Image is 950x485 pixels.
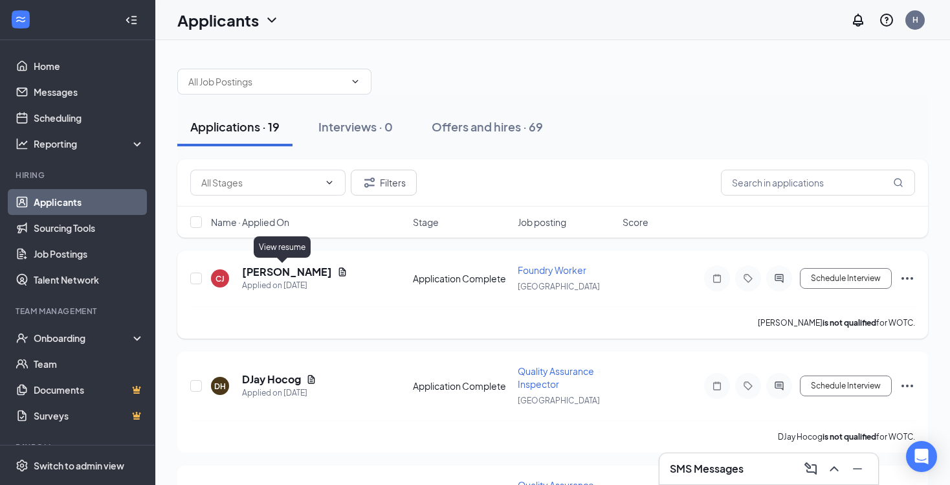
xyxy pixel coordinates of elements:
[351,170,417,196] button: Filter Filters
[893,177,903,188] svg: MagnifyingGlass
[306,374,316,385] svg: Document
[823,318,876,328] b: is not qualified
[518,264,586,276] span: Foundry Worker
[432,118,543,135] div: Offers and hires · 69
[518,396,600,405] span: [GEOGRAPHIC_DATA]
[912,14,918,25] div: H
[242,265,332,279] h5: [PERSON_NAME]
[740,273,756,284] svg: Tag
[413,216,439,229] span: Stage
[16,442,142,453] div: Payroll
[34,215,144,241] a: Sourcing Tools
[709,381,725,391] svg: Note
[413,379,510,392] div: Application Complete
[34,241,144,267] a: Job Postings
[740,381,756,391] svg: Tag
[201,175,319,190] input: All Stages
[906,441,937,472] div: Open Intercom Messenger
[34,351,144,377] a: Team
[670,462,744,476] h3: SMS Messages
[214,381,226,392] div: DH
[850,461,865,477] svg: Minimize
[900,271,915,286] svg: Ellipses
[254,236,311,258] div: View resume
[125,14,138,27] svg: Collapse
[826,461,842,477] svg: ChevronUp
[14,13,27,26] svg: WorkstreamLogo
[823,432,876,442] b: is not qualified
[771,381,787,391] svg: ActiveChat
[34,332,133,344] div: Onboarding
[324,177,335,188] svg: ChevronDown
[721,170,915,196] input: Search in applications
[242,387,316,400] div: Applied on [DATE]
[188,74,345,89] input: All Job Postings
[34,105,144,131] a: Scheduling
[824,458,845,479] button: ChevronUp
[34,267,144,293] a: Talent Network
[242,279,348,292] div: Applied on [DATE]
[900,378,915,394] svg: Ellipses
[264,12,280,28] svg: ChevronDown
[362,175,377,190] svg: Filter
[337,267,348,277] svg: Document
[16,332,28,344] svg: UserCheck
[177,9,259,31] h1: Applicants
[623,216,648,229] span: Score
[34,189,144,215] a: Applicants
[34,79,144,105] a: Messages
[34,53,144,79] a: Home
[16,459,28,472] svg: Settings
[34,377,144,403] a: DocumentsCrown
[518,365,594,390] span: Quality Assurance Inspector
[847,458,868,479] button: Minimize
[850,12,866,28] svg: Notifications
[518,282,600,291] span: [GEOGRAPHIC_DATA]
[242,372,301,387] h5: DJay Hocog
[758,317,915,328] p: [PERSON_NAME] for WOTC.
[34,403,144,429] a: SurveysCrown
[318,118,393,135] div: Interviews · 0
[16,306,142,317] div: Team Management
[215,273,225,284] div: CJ
[800,268,892,289] button: Schedule Interview
[211,216,289,229] span: Name · Applied On
[518,216,566,229] span: Job posting
[34,459,124,472] div: Switch to admin view
[800,376,892,396] button: Schedule Interview
[413,272,510,285] div: Application Complete
[778,431,915,442] p: DJay Hocog for WOTC.
[709,273,725,284] svg: Note
[350,76,360,87] svg: ChevronDown
[879,12,894,28] svg: QuestionInfo
[801,458,821,479] button: ComposeMessage
[16,137,28,150] svg: Analysis
[34,137,145,150] div: Reporting
[803,461,819,477] svg: ComposeMessage
[771,273,787,284] svg: ActiveChat
[190,118,280,135] div: Applications · 19
[16,170,142,181] div: Hiring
